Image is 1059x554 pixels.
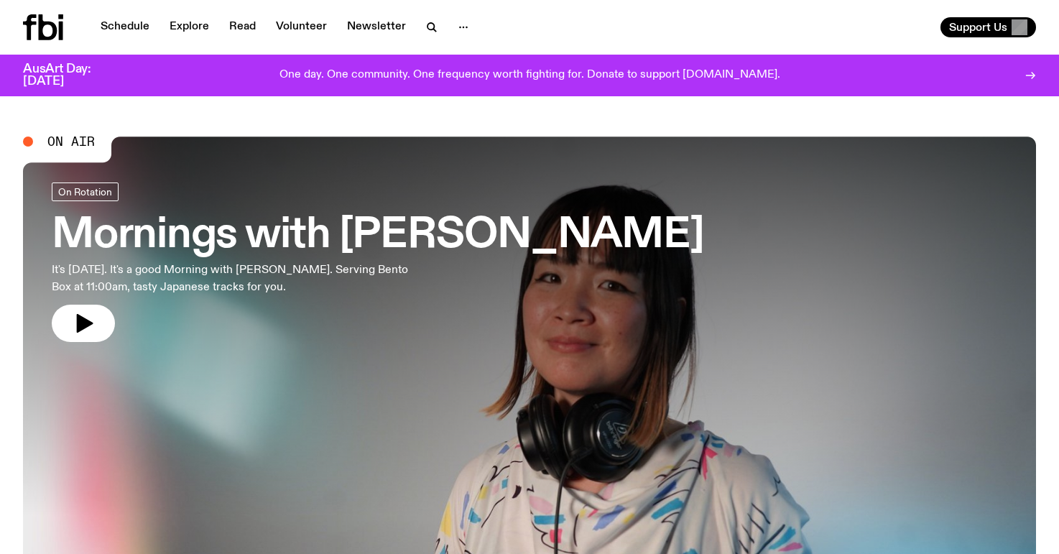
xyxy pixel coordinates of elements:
[267,17,336,37] a: Volunteer
[92,17,158,37] a: Schedule
[161,17,218,37] a: Explore
[23,63,115,88] h3: AusArt Day: [DATE]
[52,216,704,256] h3: Mornings with [PERSON_NAME]
[221,17,264,37] a: Read
[52,183,119,201] a: On Rotation
[279,69,780,82] p: One day. One community. One frequency worth fighting for. Donate to support [DOMAIN_NAME].
[949,21,1007,34] span: Support Us
[52,183,704,342] a: Mornings with [PERSON_NAME]It's [DATE]. It's a good Morning with [PERSON_NAME]. Serving Bento Box...
[52,262,420,296] p: It's [DATE]. It's a good Morning with [PERSON_NAME]. Serving Bento Box at 11:00am, tasty Japanese...
[58,186,112,197] span: On Rotation
[338,17,415,37] a: Newsletter
[47,135,95,148] span: On Air
[940,17,1036,37] button: Support Us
